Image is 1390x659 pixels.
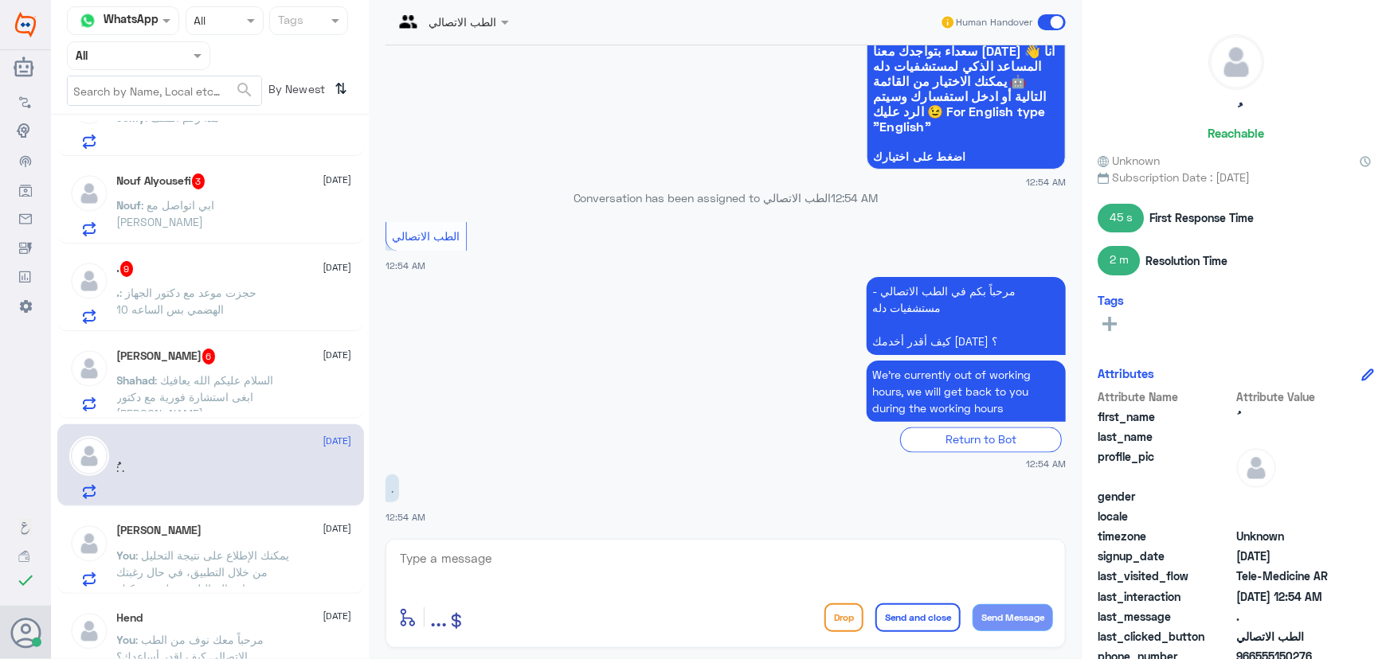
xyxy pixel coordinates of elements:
[393,229,460,243] span: الطب الاتصالي
[1026,175,1066,189] span: 12:54 AM
[1149,209,1254,226] span: First Response Time
[1236,448,1276,488] img: defaultAdmin.png
[1098,608,1233,625] span: last_message
[1236,488,1352,505] span: null
[323,260,352,275] span: [DATE]
[202,349,216,365] span: 6
[1236,388,1352,405] span: Attribute Value
[867,277,1066,355] p: 1/10/2025, 12:54 AM
[10,618,41,648] button: Avatar
[1236,548,1352,564] span: 2025-09-29T17:21:29.517Z
[69,611,109,651] img: defaultAdmin.png
[1209,35,1263,89] img: defaultAdmin.png
[1098,428,1233,445] span: last_name
[117,261,134,277] h5: .
[117,373,274,420] span: : السلام عليكم الله يعافيك ابغى استشارة فورية مع دكتور [PERSON_NAME]
[69,436,109,476] img: defaultAdmin.png
[117,286,120,299] span: .
[1098,528,1233,544] span: timezone
[873,43,1059,134] span: سعداء بتواجدك معنا [DATE] 👋 أنا المساعد الذكي لمستشفيات دله 🤖 يمكنك الاختيار من القائمة التالية أ...
[323,521,352,536] span: [DATE]
[117,548,136,562] span: You
[117,198,142,212] span: Nouf
[875,603,961,632] button: Send and close
[117,633,136,646] span: You
[1098,293,1124,307] h6: Tags
[323,434,352,448] span: [DATE]
[1098,408,1233,425] span: first_name
[69,349,109,388] img: defaultAdmin.png
[1098,488,1233,505] span: gender
[120,261,134,277] span: 9
[117,174,206,189] h5: Nouf Alyousefi
[873,150,1059,163] span: اضغط على اختيارك
[1145,252,1228,269] span: Resolution Time
[1098,204,1144,232] span: 45 s
[69,174,109,213] img: defaultAdmin.png
[69,261,109,301] img: defaultAdmin.png
[117,286,257,316] span: : حجزت موعد مع دكتور الجهاز الهضمي بس الساعه 10
[1098,169,1374,185] span: Subscription Date : [DATE]
[1236,567,1352,584] span: Tele-Medicine AR
[430,602,447,631] span: ...
[832,191,879,205] span: 12:54 AM
[117,524,202,537] h5: عبدالرزاق
[386,189,1066,206] p: Conversation has been assigned to الطب الاتصالي
[1098,548,1233,564] span: signup_date
[69,524,109,563] img: defaultAdmin.png
[1098,567,1233,584] span: last_visited_flow
[117,611,143,625] h5: Hend
[235,77,254,103] button: search
[335,76,348,102] i: ⇅
[1236,408,1352,425] span: ُ
[117,198,215,228] span: : ابي اتواصل مع [PERSON_NAME]
[386,260,425,271] span: 12:54 AM
[1236,508,1352,524] span: null
[323,348,352,362] span: [DATE]
[323,173,352,187] span: [DATE]
[1208,126,1264,140] h6: Reachable
[1098,366,1154,380] h6: Attributes
[16,571,35,590] i: check
[386,474,399,502] p: 1/10/2025, 12:54 AM
[235,80,254,99] span: search
[973,604,1053,631] button: Send Message
[1098,388,1233,405] span: Attribute Name
[276,11,303,32] div: Tags
[68,76,261,105] input: Search by Name, Local etc…
[1026,457,1066,470] span: 12:54 AM
[867,361,1066,422] p: 1/10/2025, 12:54 AM
[76,9,100,33] img: whatsapp.png
[1098,246,1140,275] span: 2 m
[1236,588,1352,605] span: 2025-09-30T21:54:22.751Z
[1098,628,1233,645] span: last_clicked_button
[117,461,125,474] span: : .
[262,76,329,107] span: By Newest
[900,427,1062,452] div: Return to Bot
[117,349,216,365] h5: Shahad Alotaibi
[1098,508,1233,524] span: locale
[117,373,155,387] span: Shahad
[430,599,447,635] button: ...
[1098,152,1160,169] span: Unknown
[323,609,352,623] span: [DATE]
[824,603,863,632] button: Drop
[1236,528,1352,544] span: Unknown
[386,512,425,522] span: 12:54 AM
[1236,608,1352,625] span: .
[192,174,206,189] span: 3
[956,15,1032,29] span: Human Handover
[1098,588,1233,605] span: last_interaction
[1098,448,1233,485] span: profile_pic
[1236,628,1352,645] span: الطب الاتصالي
[15,12,36,37] img: Widebot Logo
